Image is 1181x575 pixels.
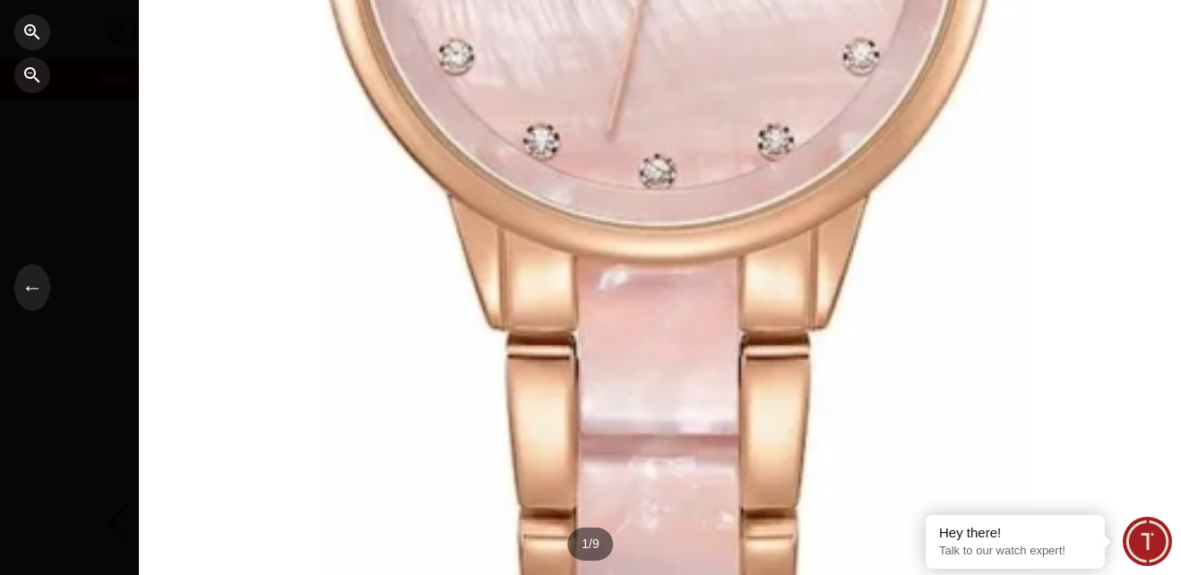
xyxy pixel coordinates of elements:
button: ← [14,264,50,311]
div: Chat Widget [1123,517,1172,566]
div: Hey there! [939,524,1091,542]
button: → [1131,264,1167,311]
p: Talk to our watch expert! [939,544,1091,559]
div: 1 / 9 [567,528,613,561]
